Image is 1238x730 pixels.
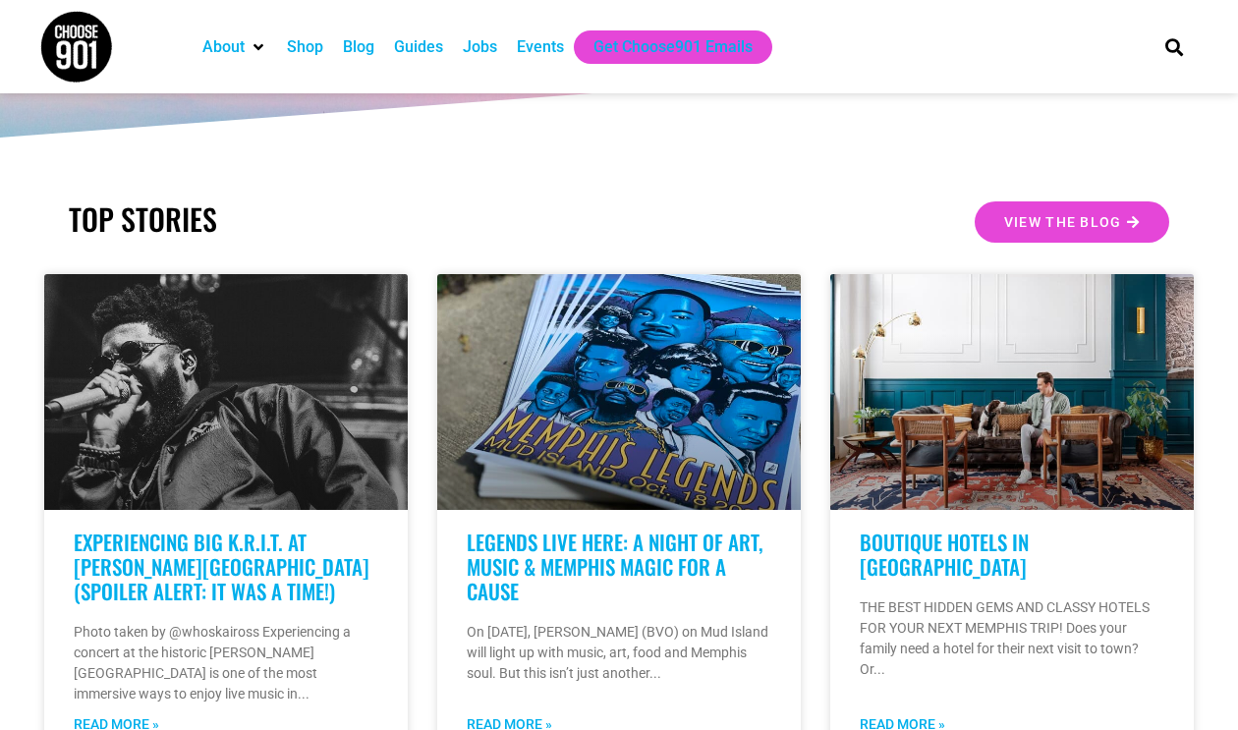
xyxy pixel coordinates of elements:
[467,622,771,684] p: On [DATE], [PERSON_NAME] (BVO) on Mud Island will light up with music, art, food and Memphis soul...
[1158,30,1191,63] div: Search
[1004,215,1122,229] span: View the Blog
[830,274,1194,510] a: A man sits on a brown leather sofa in a stylish living room with teal walls, an ornate rug, and m...
[467,527,762,606] a: LEGENDS LIVE HERE: A NIGHT OF ART, MUSIC & MEMPHIS MAGIC FOR A CAUSE
[287,35,323,59] a: Shop
[860,527,1029,582] a: Boutique Hotels in [GEOGRAPHIC_DATA]
[860,597,1164,680] p: THE BEST HIDDEN GEMS AND CLASSY HOTELS FOR YOUR NEXT MEMPHIS TRIP! Does your family need a hotel ...
[975,201,1169,243] a: View the Blog
[193,30,1132,64] nav: Main nav
[193,30,277,64] div: About
[343,35,374,59] a: Blog
[69,201,609,237] h2: TOP STORIES
[517,35,564,59] a: Events
[74,622,378,704] p: Photo taken by @whoskaiross Experiencing a concert at the historic [PERSON_NAME][GEOGRAPHIC_DATA]...
[394,35,443,59] a: Guides
[202,35,245,59] a: About
[74,527,369,606] a: Experiencing Big K.R.I.T. at [PERSON_NAME][GEOGRAPHIC_DATA] (Spoiler Alert: It was a time!)
[463,35,497,59] a: Jobs
[593,35,753,59] a: Get Choose901 Emails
